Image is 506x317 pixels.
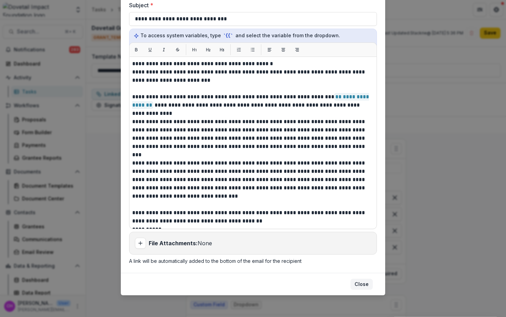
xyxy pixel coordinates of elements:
[172,44,183,55] button: Strikethrough
[203,44,214,55] button: H2
[135,238,146,249] button: Add attachment
[247,44,258,55] button: List
[145,44,156,55] button: Underline
[189,44,200,55] button: H1
[217,44,228,55] button: H3
[292,44,303,55] button: Align right
[134,32,372,39] p: To access system variables, type and select the variable from the dropdown.
[158,44,169,55] button: Italic
[222,32,234,39] code: `{{`
[129,1,373,9] label: Subject
[131,44,142,55] button: Bold
[233,44,244,55] button: List
[149,239,212,247] p: None
[149,240,198,247] strong: File Attachments:
[129,257,377,265] p: A link will be automatically added to the bottom of the email for the recipient
[278,44,289,55] button: Align center
[350,279,373,290] button: Close
[264,44,275,55] button: Align left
